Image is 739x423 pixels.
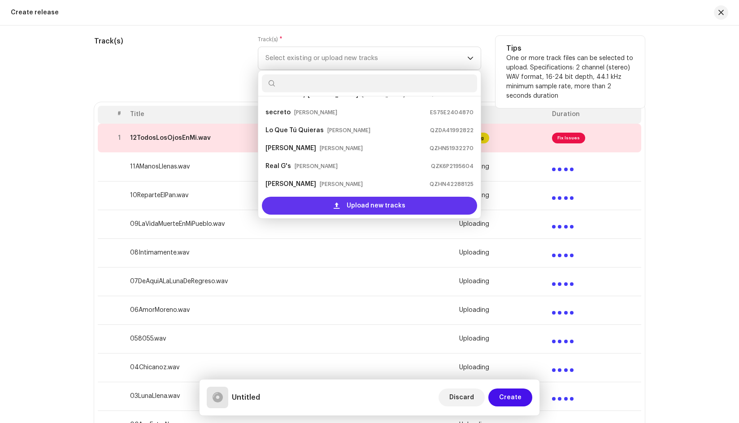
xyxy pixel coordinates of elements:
[126,296,270,324] td: 06AmorMoreno.wav
[262,157,477,175] li: Real G's
[262,175,477,193] li: Guillermo Del Toro
[320,144,363,153] small: [PERSON_NAME]
[126,210,270,238] td: 09LaVidaMuerteEnMiPueblo.wav
[430,108,474,117] small: ES75E2404870
[499,388,522,406] span: Create
[459,306,489,314] span: Uploading
[126,238,270,267] td: 08Intimamente.wav
[126,267,270,296] td: 07DeAquiALaLunaDeRegreso.wav
[467,47,474,69] div: dropdown trigger
[94,36,243,47] h5: Track(s)
[126,353,270,382] td: 04Chicanoz.wav
[506,43,634,54] h5: Tips
[265,141,316,155] strong: [PERSON_NAME]
[294,108,337,117] small: [PERSON_NAME]
[126,106,270,124] th: Title
[265,105,291,120] strong: secreto
[130,134,211,142] div: 12TodosLosOjosEnMi.wav
[295,162,338,171] small: [PERSON_NAME]
[430,126,474,135] small: QZDA41992822
[262,104,477,121] li: secreto
[265,47,467,69] span: Select existing or upload new tracks
[459,249,489,256] span: Uploading
[459,278,489,285] span: Uploading
[459,335,489,342] span: Uploading
[456,106,548,124] th: ISRC
[430,180,474,189] small: QZHN42288125
[459,220,489,228] span: Uploading
[232,392,260,403] h5: Untitled
[258,82,481,233] ul: Option List
[552,133,585,143] span: Fix Issues
[258,36,283,43] label: Track(s)
[488,388,532,406] button: Create
[449,388,474,406] span: Discard
[327,126,370,135] small: [PERSON_NAME]
[347,197,405,215] span: Upload new tracks
[262,139,477,157] li: Dale
[126,382,270,410] td: 03LunaLlena.wav
[506,54,634,101] p: One or more track files can be selected to upload. Specifications: 2 channel (stereo) WAV format,...
[126,152,270,181] td: 11AManosLlenas.wav
[320,180,363,189] small: [PERSON_NAME]
[459,364,489,371] span: Uploading
[439,388,485,406] button: Discard
[265,123,324,138] strong: Lo Que Tú Quieras
[431,162,474,171] small: QZK6P2195604
[262,121,477,139] li: Lo Que Tú Quieras
[126,181,270,210] td: 10ReparteElPan.wav
[430,144,474,153] small: QZHN51932270
[548,106,641,124] th: Duration
[126,324,270,353] td: 058055.wav
[265,159,291,173] strong: Real G's
[265,177,316,191] strong: [PERSON_NAME]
